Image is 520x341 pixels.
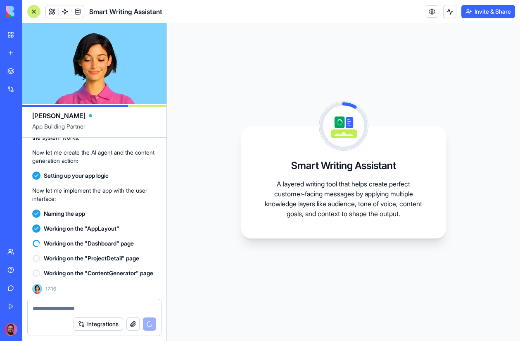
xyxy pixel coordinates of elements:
[40,10,82,19] p: Active 30m ago
[13,52,129,61] div: Hey Sahar 👋
[39,271,46,277] button: Upload attachment
[44,239,134,248] span: Working on the "Dashboard" page
[13,88,54,93] div: Shelly • 9m ago
[261,179,426,219] p: A layered writing tool that helps create perfect customer-facing messages by applying multiple kn...
[291,159,396,172] h3: Smart Writing Assistant
[26,271,33,277] button: Gif picker
[32,148,157,165] p: Now let me create the AI agent and the content generation action:
[32,284,42,294] img: Ella_00000_wcx2te.png
[142,267,155,281] button: Send a message…
[74,317,123,331] button: Integrations
[4,323,17,336] img: ACg8ocJ3mJsTlS62CBJp9GTqNWFu2tIyBiaFkz_OcN5YbyT4nvOmLBY=s96-c
[44,210,85,218] span: Naming the app
[44,269,153,277] span: Working on the "ContentGenerator" page
[32,111,85,121] span: [PERSON_NAME]
[44,224,119,233] span: Working on the "AppLayout"
[7,253,158,267] textarea: Message…
[13,271,19,277] button: Emoji picker
[7,48,135,86] div: Hey Sahar 👋Welcome to Blocks 🙌 I'm here if you have any questions!Shelly • 9m ago
[45,286,56,292] span: 17:16
[5,3,21,19] button: go back
[145,3,160,18] div: Close
[44,254,139,262] span: Working on the "ProjectDetail" page
[40,4,60,10] h1: Shelly
[44,172,109,180] span: Setting up your app logic
[461,5,515,18] button: Invite & Share
[32,122,157,137] span: App Building Partner
[7,48,159,104] div: Shelly says…
[129,3,145,19] button: Home
[52,271,59,277] button: Start recording
[13,65,129,81] div: Welcome to Blocks 🙌 I'm here if you have any questions!
[89,7,162,17] span: Smart Writing Assistant
[6,6,57,17] img: logo
[32,186,157,203] p: Now let me implement the app with the user interface:
[24,5,37,18] img: Profile image for Shelly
